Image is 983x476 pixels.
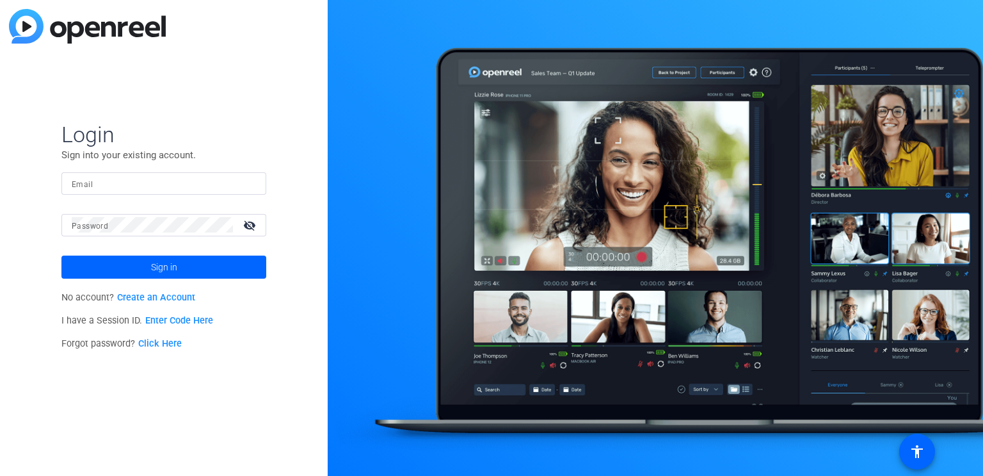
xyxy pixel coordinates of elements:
[72,176,256,191] input: Enter Email Address
[61,292,195,303] span: No account?
[61,148,266,162] p: Sign into your existing account.
[117,292,195,303] a: Create an Account
[61,121,266,148] span: Login
[909,444,925,459] mat-icon: accessibility
[61,338,182,349] span: Forgot password?
[61,315,213,326] span: I have a Session ID.
[61,256,266,279] button: Sign in
[138,338,182,349] a: Click Here
[145,315,213,326] a: Enter Code Here
[72,222,108,231] mat-label: Password
[9,9,166,44] img: blue-gradient.svg
[151,251,177,283] span: Sign in
[72,180,93,189] mat-label: Email
[236,216,266,234] mat-icon: visibility_off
